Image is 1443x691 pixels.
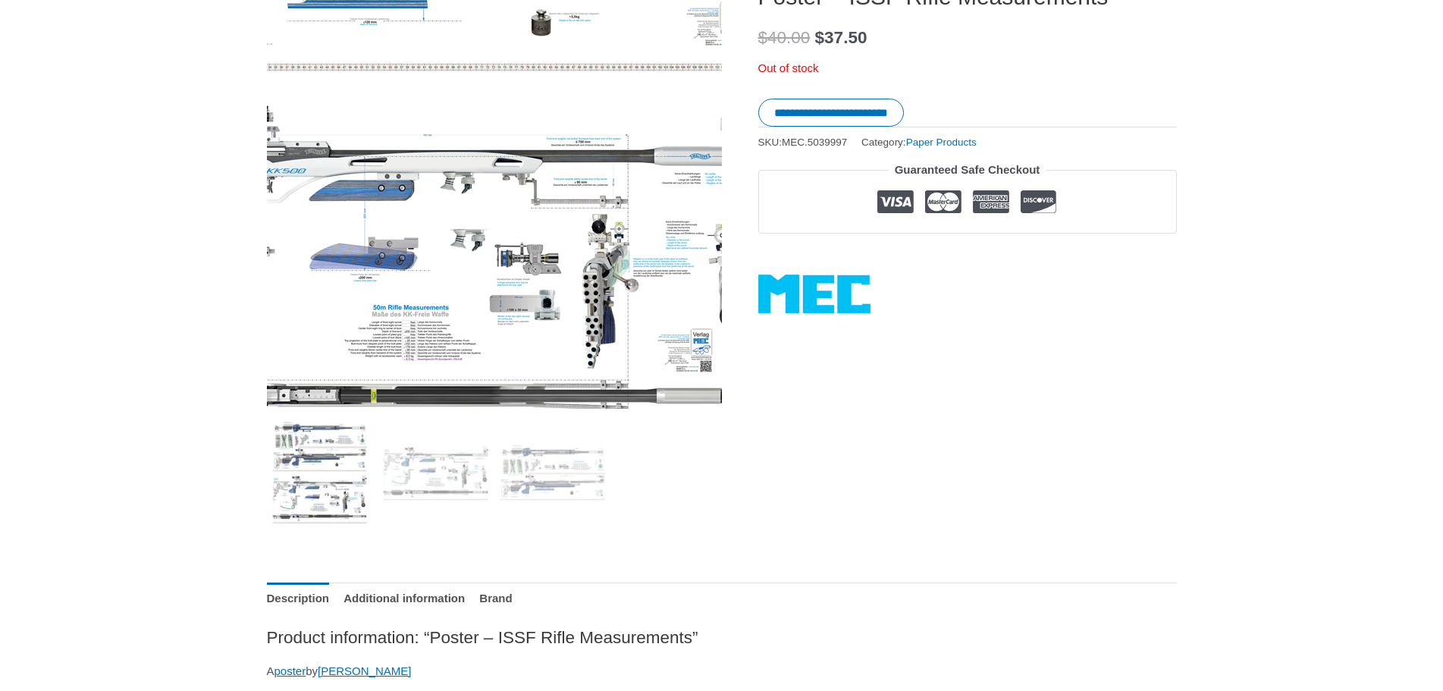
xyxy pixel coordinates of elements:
a: Brand [479,583,512,615]
a: poster [274,664,306,677]
bdi: 40.00 [758,28,811,47]
img: Poster - ISSF Rifle Measurements [267,420,372,526]
p: A by [267,661,1177,682]
bdi: 37.50 [815,28,867,47]
span: MEC.5039997 [782,137,847,148]
a: MEC [758,275,871,313]
span: $ [758,28,768,47]
legend: Guaranteed Safe Checkout [889,159,1046,181]
img: Poster - ISSF Rifle Measurements - Image 3 [500,420,605,526]
p: Out of stock [758,58,1177,79]
a: [PERSON_NAME] [318,664,411,677]
span: SKU: [758,133,848,152]
a: Paper Products [906,137,977,148]
h2: Product information: “Poster – ISSF Rifle Measurements” [267,627,1177,649]
img: Poster - ISSF Rifle Measurements - Image 2 [383,420,488,526]
a: Additional information [343,583,465,615]
span: $ [815,28,825,47]
iframe: Customer reviews powered by Trustpilot [758,245,1177,263]
span: Category: [861,133,977,152]
a: Description [267,583,330,615]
